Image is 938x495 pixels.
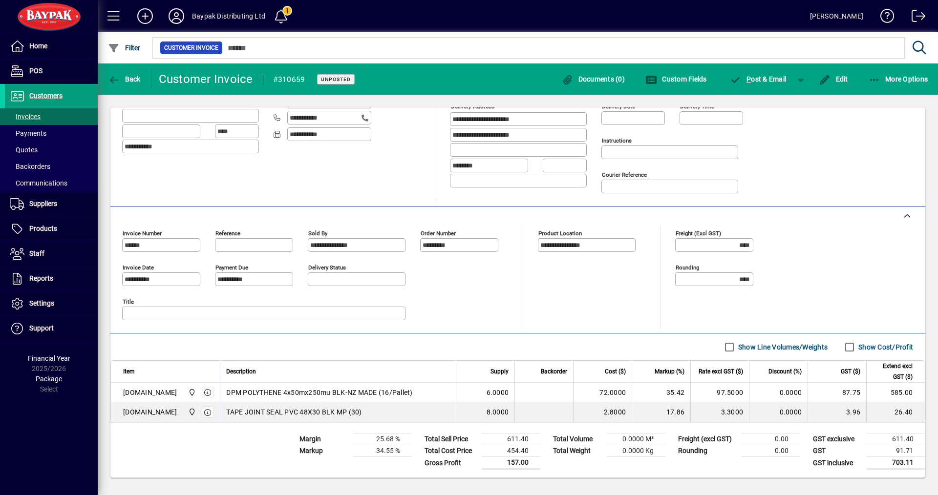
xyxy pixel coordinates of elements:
[548,433,607,445] td: Total Volume
[632,402,690,422] td: 17.86
[29,200,57,207] span: Suppliers
[353,445,412,457] td: 34.55 %
[742,433,800,445] td: 0.00
[607,445,665,457] td: 0.0000 Kg
[697,388,743,397] div: 97.5000
[10,163,50,170] span: Backorders
[736,342,828,352] label: Show Line Volumes/Weights
[602,137,632,144] mat-label: Instructions
[308,230,327,237] mat-label: Sold by
[808,383,866,402] td: 87.75
[28,354,70,362] span: Financial Year
[29,324,54,332] span: Support
[420,457,482,469] td: Gross Profit
[866,70,931,88] button: More Options
[5,175,98,191] a: Communications
[123,298,134,305] mat-label: Title
[538,230,582,237] mat-label: Product location
[810,8,863,24] div: [PERSON_NAME]
[29,92,63,100] span: Customers
[873,361,913,382] span: Extend excl GST ($)
[123,230,162,237] mat-label: Invoice number
[487,388,509,397] span: 6.0000
[295,433,353,445] td: Margin
[36,375,62,383] span: Package
[559,70,627,88] button: Documents (0)
[106,39,143,57] button: Filter
[29,274,53,282] span: Reports
[10,179,67,187] span: Communications
[676,264,699,271] mat-label: Rounding
[353,433,412,445] td: 25.68 %
[5,291,98,316] a: Settings
[98,70,151,88] app-page-header-button: Back
[808,445,867,457] td: GST
[607,433,665,445] td: 0.0000 M³
[29,249,44,257] span: Staff
[321,76,351,82] span: Unposted
[226,407,362,417] span: TAPE JOINT SEAL PVC 48X30 BLK MP (30)
[226,388,412,397] span: DPM POLYTHENE 4x50mx250mu BLK-NZ MADE (16/Pallet)
[808,433,867,445] td: GST exclusive
[123,407,177,417] div: [DOMAIN_NAME]
[10,146,38,154] span: Quotes
[548,445,607,457] td: Total Weight
[482,445,540,457] td: 454.40
[856,342,913,352] label: Show Cost/Profit
[816,70,851,88] button: Edit
[5,59,98,83] a: POS
[676,230,721,237] mat-label: Freight (excl GST)
[226,366,256,377] span: Description
[108,75,141,83] span: Back
[574,93,589,108] a: View on map
[308,264,346,271] mat-label: Delivery status
[605,366,626,377] span: Cost ($)
[186,387,197,398] span: Baypak - Onekawa
[215,230,240,237] mat-label: Reference
[5,316,98,341] a: Support
[643,70,709,88] button: Custom Fields
[29,67,43,75] span: POS
[5,108,98,125] a: Invoices
[5,242,98,266] a: Staff
[768,366,802,377] span: Discount (%)
[5,267,98,291] a: Reports
[673,433,742,445] td: Freight (excl GST)
[869,75,928,83] span: More Options
[808,457,867,469] td: GST inclusive
[123,366,135,377] span: Item
[123,264,154,271] mat-label: Invoice date
[655,366,684,377] span: Markup (%)
[106,70,143,88] button: Back
[482,433,540,445] td: 611.40
[645,75,707,83] span: Custom Fields
[746,75,751,83] span: P
[697,407,743,417] div: 3.3000
[841,366,860,377] span: GST ($)
[420,433,482,445] td: Total Sell Price
[161,7,192,25] button: Profile
[29,42,47,50] span: Home
[482,457,540,469] td: 157.00
[699,366,743,377] span: Rate excl GST ($)
[573,402,632,422] td: 2.8000
[730,75,787,83] span: ost & Email
[192,8,265,24] div: Baypak Distributing Ltd
[421,230,456,237] mat-label: Order number
[867,445,925,457] td: 91.71
[487,407,509,417] span: 8.0000
[561,75,625,83] span: Documents (0)
[29,225,57,232] span: Products
[10,113,41,121] span: Invoices
[5,192,98,216] a: Suppliers
[873,2,895,34] a: Knowledge Base
[725,70,791,88] button: Post & Email
[867,433,925,445] td: 611.40
[5,158,98,175] a: Backorders
[749,402,808,422] td: 0.0000
[749,383,808,402] td: 0.0000
[819,75,848,83] span: Edit
[602,171,647,178] mat-label: Courier Reference
[420,445,482,457] td: Total Cost Price
[273,72,305,87] div: #310659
